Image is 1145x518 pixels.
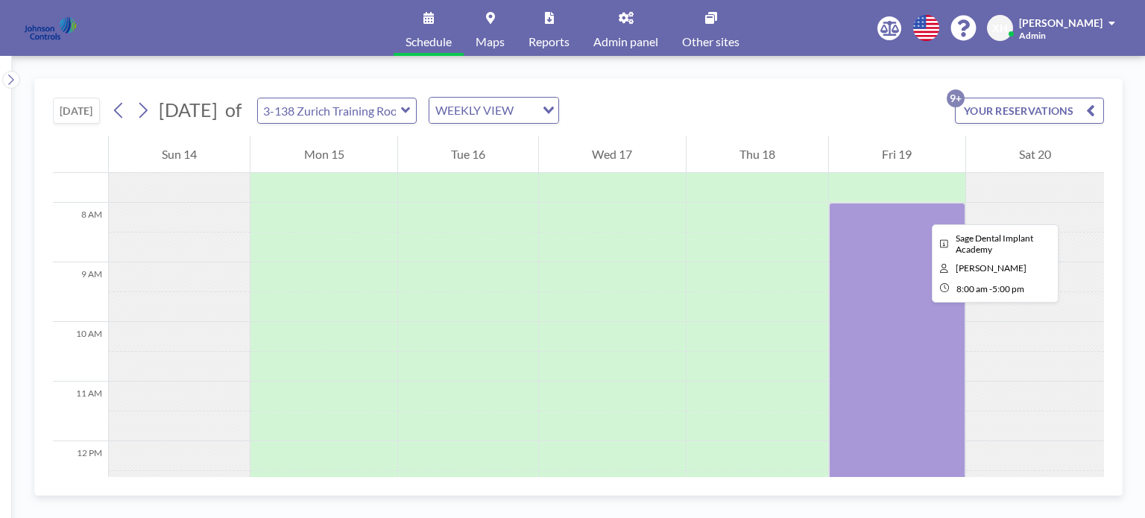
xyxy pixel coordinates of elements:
div: Thu 18 [687,136,828,173]
span: of [225,98,242,121]
span: - [989,283,992,294]
span: Schedule [406,36,452,48]
div: Fri 19 [829,136,965,173]
span: Other sites [682,36,739,48]
span: Reports [529,36,570,48]
div: 10 AM [53,322,108,382]
span: [PERSON_NAME] [1019,16,1103,29]
img: organization-logo [24,13,77,43]
span: Admin panel [593,36,658,48]
button: YOUR RESERVATIONS9+ [955,98,1104,124]
div: Search for option [429,98,558,123]
span: Xavier Ham [956,262,1026,274]
input: 3-138 Zurich Training Room [258,98,401,123]
button: [DATE] [53,98,100,124]
div: Wed 17 [539,136,685,173]
input: Search for option [518,101,534,120]
span: [DATE] [159,98,218,121]
div: 9 AM [53,262,108,322]
p: 9+ [947,89,965,107]
span: WEEKLY VIEW [432,101,517,120]
span: 8:00 AM [956,283,988,294]
span: Admin [1019,30,1046,41]
div: Sat 20 [966,136,1104,173]
span: Maps [476,36,505,48]
div: Mon 15 [250,136,397,173]
div: 12 PM [53,441,108,501]
div: 7 AM [53,143,108,203]
div: Sun 14 [109,136,250,173]
span: Sage Dental Implant Academy [956,233,1033,255]
span: XH [992,22,1008,35]
div: Tue 16 [398,136,538,173]
div: 11 AM [53,382,108,441]
span: 5:00 PM [992,283,1024,294]
div: 8 AM [53,203,108,262]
